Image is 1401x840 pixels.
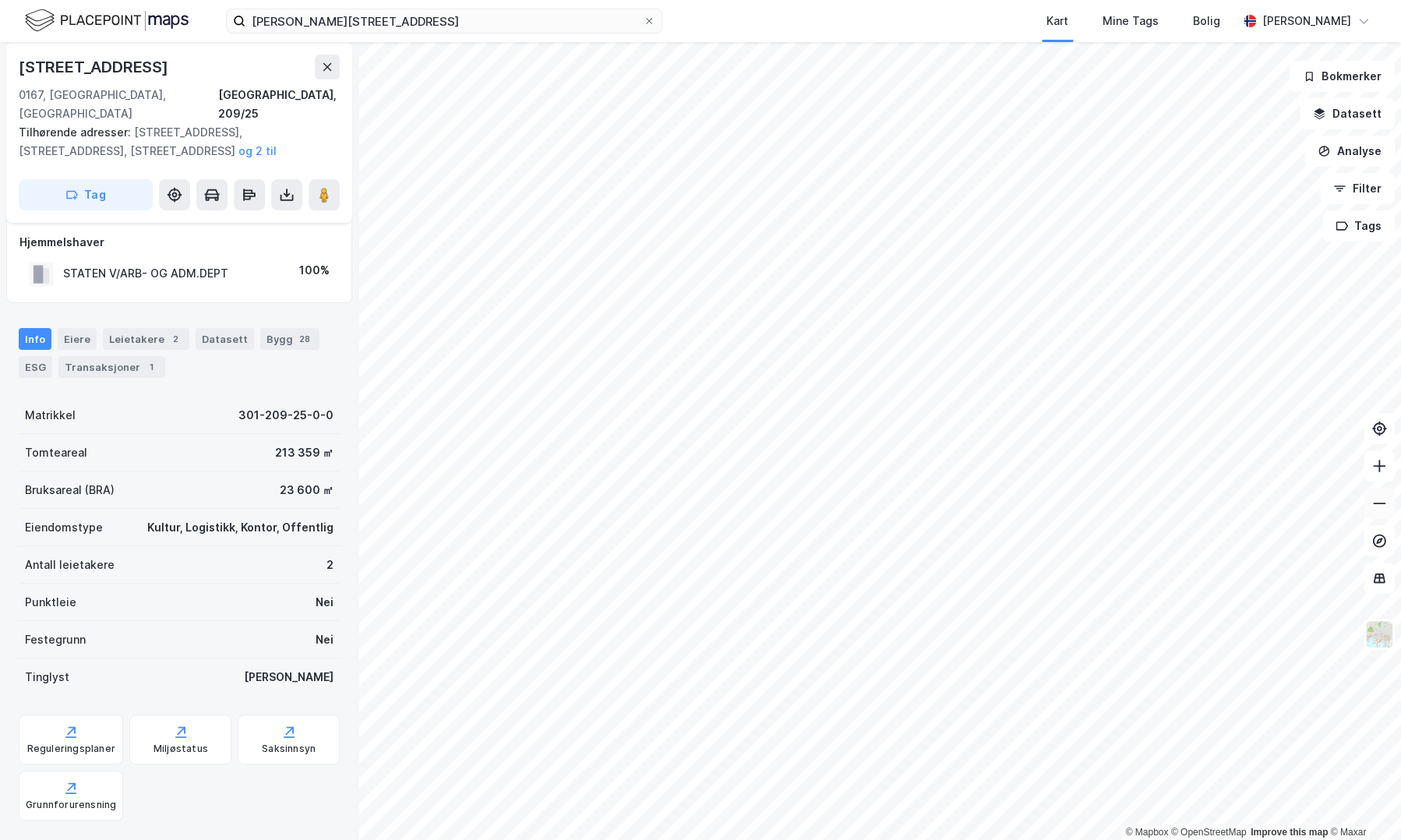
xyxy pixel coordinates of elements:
div: Eiendomstype [25,518,103,537]
a: Mapbox [1125,827,1168,838]
iframe: Chat Widget [1323,765,1401,840]
div: Nei [316,593,333,612]
div: [GEOGRAPHIC_DATA], 209/25 [218,86,340,123]
div: Hjemmelshaver [19,233,339,252]
img: logo.f888ab2527a4732fd821a326f86c7f29.svg [25,7,189,34]
div: Leietakere [103,328,189,350]
div: Tinglyst [25,668,69,686]
div: Matrikkel [25,406,76,425]
button: Bokmerker [1290,61,1395,92]
span: Tilhørende adresser: [19,125,134,139]
div: Transaksjoner [58,356,165,378]
div: 28 [296,331,313,347]
div: Mine Tags [1103,12,1159,30]
div: 100% [299,261,330,280]
div: Nei [316,630,333,649]
div: 0167, [GEOGRAPHIC_DATA], [GEOGRAPHIC_DATA] [19,86,218,123]
div: Festegrunn [25,630,86,649]
div: Bygg [260,328,319,350]
div: Miljøstatus [154,743,208,755]
div: Bruksareal (BRA) [25,481,115,499]
div: Kontrollprogram for chat [1323,765,1401,840]
div: 2 [168,331,183,347]
div: 2 [326,556,333,574]
button: Tag [19,179,153,210]
div: Saksinnsyn [262,743,316,755]
button: Tags [1322,210,1395,242]
div: STATEN V/ARB- OG ADM.DEPT [63,264,228,283]
button: Datasett [1300,98,1395,129]
div: Datasett [196,328,254,350]
div: Tomteareal [25,443,87,462]
div: Grunnforurensning [26,799,116,811]
div: Antall leietakere [25,556,115,574]
div: [PERSON_NAME] [244,668,333,686]
div: 301-209-25-0-0 [238,406,333,425]
button: Analyse [1304,136,1395,167]
button: Filter [1320,173,1395,204]
div: 213 359 ㎡ [275,443,333,462]
div: Kart [1046,12,1068,30]
div: ESG [19,356,52,378]
a: OpenStreetMap [1171,827,1247,838]
div: 23 600 ㎡ [280,481,333,499]
div: [STREET_ADDRESS], [STREET_ADDRESS], [STREET_ADDRESS] [19,123,327,161]
div: Punktleie [25,593,76,612]
div: [STREET_ADDRESS] [19,55,171,79]
div: Eiere [58,328,97,350]
div: Info [19,328,51,350]
div: Kultur, Logistikk, Kontor, Offentlig [147,518,333,537]
div: [PERSON_NAME] [1262,12,1351,30]
a: Improve this map [1251,827,1328,838]
div: Bolig [1193,12,1220,30]
input: Søk på adresse, matrikkel, gårdeiere, leietakere eller personer [245,9,643,33]
div: 1 [143,359,159,375]
div: Reguleringsplaner [27,743,115,755]
img: Z [1364,619,1394,649]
